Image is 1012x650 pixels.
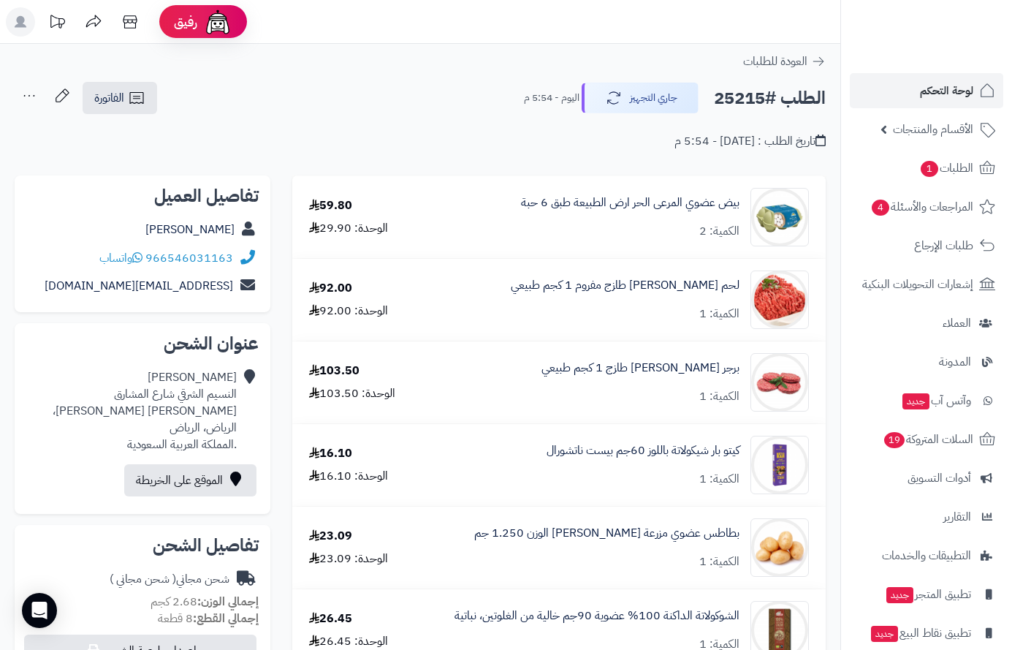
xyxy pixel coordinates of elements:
[158,610,259,627] small: 8 قطعة
[26,369,237,453] div: [PERSON_NAME] النسيم الشرقي شارع المشارق [PERSON_NAME] [PERSON_NAME]، الرياض، الرياض .المملكة الع...
[850,267,1003,302] a: إشعارات التحويلات البنكية
[511,277,739,294] a: لحم [PERSON_NAME] طازج مفروم 1 كجم طبيعي
[743,53,826,70] a: العودة للطلبات
[94,89,124,107] span: الفاتورة
[943,313,971,333] span: العملاء
[309,303,388,320] div: الوحدة: 92.00
[521,194,739,211] a: بيض عضوي المرعى الحر ارض الطبيعة طبق 6 حبة
[751,518,808,577] img: 1716597263-xeM9xGoUONr60RPTXgViVQ6UZ3ptNP8kYREKWBhT-90x90.png
[884,432,905,448] span: 19
[893,119,973,140] span: الأقسام والمنتجات
[850,151,1003,186] a: الطلبات1
[850,228,1003,263] a: طلبات الإرجاع
[45,277,233,295] a: [EMAIL_ADDRESS][DOMAIN_NAME]
[850,461,1003,496] a: أدوات التسويق
[454,608,739,624] a: الشوكولاتة الداكنة 100% عضوية 90جم خالية من الغلوتين، نباتية
[882,545,971,566] span: التطبيقات والخدمات
[151,593,259,611] small: 2.68 كجم
[939,352,971,372] span: المدونة
[872,200,889,216] span: 4
[850,499,1003,534] a: التقارير
[751,271,808,329] img: ZzBHeSnxycQpE5dhh0Nid1WKM5gw1NEy3kxUqntZ%20(1)-90x90.jpg
[699,306,739,322] div: الكمية: 1
[309,280,352,297] div: 92.00
[309,197,352,214] div: 59.80
[674,133,826,150] div: تاريخ الطلب : [DATE] - 5:54 م
[26,335,259,352] h2: عنوان الشحن
[309,611,352,627] div: 26.45
[174,13,197,31] span: رفيق
[699,388,739,405] div: الكمية: 1
[26,187,259,205] h2: تفاصيل العميل
[39,7,75,40] a: تحديثات المنصة
[886,587,913,603] span: جديد
[751,188,808,246] img: 1714862919-%D8%A8%D9%8A%D8%B6%20%D8%A7%D8%B1%D8%B6%20%D8%A7%D9%84%D8%B7%D8%A8%D9%8A%D8%B9%D8%A9%2...
[699,471,739,488] div: الكمية: 1
[145,249,233,267] a: 966546031163
[110,570,176,588] span: ( شحن مجاني )
[309,220,388,237] div: الوحدة: 29.90
[914,235,973,256] span: طلبات الإرجاع
[547,442,739,459] a: كيتو بار شيكولاتة باللوز 60جم بيست ناتشورال
[885,584,971,605] span: تطبيق المتجر
[751,353,808,412] img: 1702785759-%D8%AA%D9%86%D8%B2%D9%8A%D9%84%20(5)-90x90.jpeg
[193,610,259,627] strong: إجمالي القطع:
[309,633,388,650] div: الوحدة: 26.45
[921,161,938,177] span: 1
[883,429,973,450] span: السلات المتروكة
[203,7,232,37] img: ai-face.png
[699,553,739,570] div: الكمية: 1
[309,385,395,402] div: الوحدة: 103.50
[22,593,57,628] div: Open Intercom Messenger
[99,249,142,267] a: واتساب
[871,626,898,642] span: جديد
[474,525,739,542] a: بطاطس عضوي مزرعة [PERSON_NAME] الوزن 1.250 جم
[850,306,1003,341] a: العملاء
[582,83,699,113] button: جاري التجهيز
[524,91,579,105] small: اليوم - 5:54 م
[908,468,971,488] span: أدوات التسويق
[850,422,1003,457] a: السلات المتروكة19
[124,464,256,496] a: الموقع على الخريطة
[541,360,739,377] a: برجر [PERSON_NAME] طازج 1 كجم طبيعي
[145,221,235,238] a: [PERSON_NAME]
[870,623,971,643] span: تطبيق نقاط البيع
[83,82,157,114] a: الفاتورة
[902,393,929,409] span: جديد
[943,507,971,527] span: التقارير
[850,73,1003,108] a: لوحة التحكم
[197,593,259,611] strong: إجمالي الوزن:
[920,80,973,101] span: لوحة التحكم
[714,83,826,113] h2: الطلب #25215
[26,537,259,554] h2: تفاصيل الشحن
[919,158,973,178] span: الطلبات
[850,189,1003,224] a: المراجعات والأسئلة4
[110,571,229,588] div: شحن مجاني
[862,274,973,295] span: إشعارات التحويلات البنكية
[743,53,807,70] span: العودة للطلبات
[901,390,971,411] span: وآتس آب
[850,538,1003,573] a: التطبيقات والخدمات
[850,383,1003,418] a: وآتس آبجديد
[309,551,388,567] div: الوحدة: 23.09
[309,445,352,462] div: 16.10
[309,528,352,545] div: 23.09
[309,363,359,379] div: 103.50
[850,344,1003,379] a: المدونة
[870,197,973,217] span: المراجعات والأسئلة
[751,436,808,494] img: 1720696910-Products_3712_1720655763-90x90.png
[699,223,739,240] div: الكمية: 2
[850,577,1003,612] a: تطبيق المتجرجديد
[309,468,388,485] div: الوحدة: 16.10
